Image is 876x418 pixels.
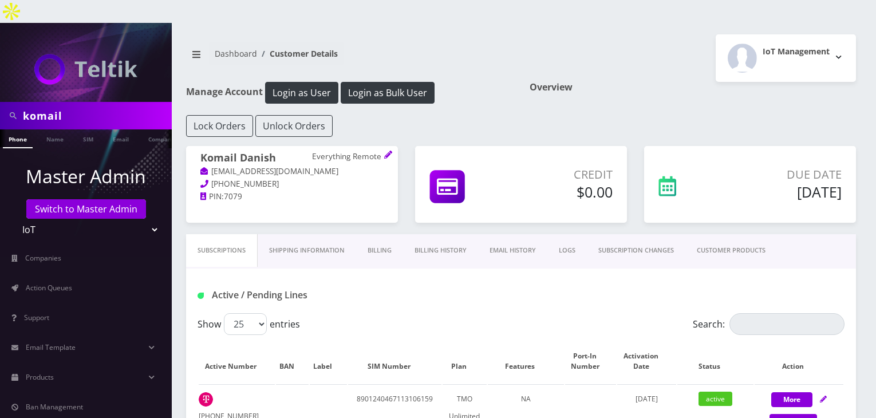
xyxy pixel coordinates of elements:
[341,82,435,104] button: Login as Bulk User
[312,152,384,162] p: Everything Remote
[200,152,384,165] h1: Komail Danish
[530,82,856,93] h1: Overview
[265,82,338,104] button: Login as User
[186,42,512,74] nav: breadcrumb
[513,166,613,183] p: Credit
[26,283,72,293] span: Action Queues
[587,234,685,267] a: SUBSCRIPTION CHANGES
[617,340,676,383] th: Activation Date: activate to sort column ascending
[693,313,845,335] label: Search:
[443,340,487,383] th: Plan: activate to sort column ascending
[200,166,338,178] a: [EMAIL_ADDRESS][DOMAIN_NAME]
[107,129,135,147] a: Email
[341,85,435,98] a: Login as Bulk User
[26,199,146,219] a: Switch to Master Admin
[255,115,333,137] button: Unlock Orders
[26,372,54,382] span: Products
[211,179,279,189] span: [PHONE_NUMBER]
[716,34,856,82] button: IoT Management
[143,129,181,147] a: Company
[356,234,403,267] a: Billing
[257,48,338,60] li: Customer Details
[215,48,257,59] a: Dashboard
[513,183,613,200] h5: $0.00
[763,47,830,57] h2: IoT Management
[478,234,547,267] a: EMAIL HISTORY
[198,290,402,301] h1: Active / Pending Lines
[685,234,777,267] a: CUSTOMER PRODUCTS
[677,340,753,383] th: Status: activate to sort column ascending
[186,82,512,104] h1: Manage Account
[263,85,341,98] a: Login as User
[199,392,213,407] img: t_img.png
[310,340,347,383] th: Label: activate to sort column ascending
[34,54,137,85] img: IoT
[699,392,732,406] span: active
[77,129,99,147] a: SIM
[224,313,267,335] select: Showentries
[198,293,204,299] img: Active / Pending Lines
[258,234,356,267] a: Shipping Information
[26,342,76,352] span: Email Template
[41,129,69,147] a: Name
[186,115,253,137] button: Lock Orders
[26,402,83,412] span: Ban Management
[199,340,275,383] th: Active Number: activate to sort column ascending
[224,191,242,202] span: 7079
[636,394,658,404] span: [DATE]
[547,234,587,267] a: LOGS
[729,313,845,335] input: Search:
[186,234,258,267] a: Subscriptions
[25,253,61,263] span: Companies
[403,234,478,267] a: Billing History
[24,313,49,322] span: Support
[348,340,441,383] th: SIM Number: activate to sort column ascending
[276,340,309,383] th: BAN: activate to sort column ascending
[771,392,812,407] button: More
[725,166,842,183] p: Due Date
[755,340,843,383] th: Action: activate to sort column ascending
[725,183,842,200] h5: [DATE]
[565,340,616,383] th: Port-In Number: activate to sort column ascending
[23,105,169,127] input: Search in Company
[3,129,33,148] a: Phone
[488,340,564,383] th: Features: activate to sort column ascending
[198,313,300,335] label: Show entries
[200,191,224,203] a: PIN:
